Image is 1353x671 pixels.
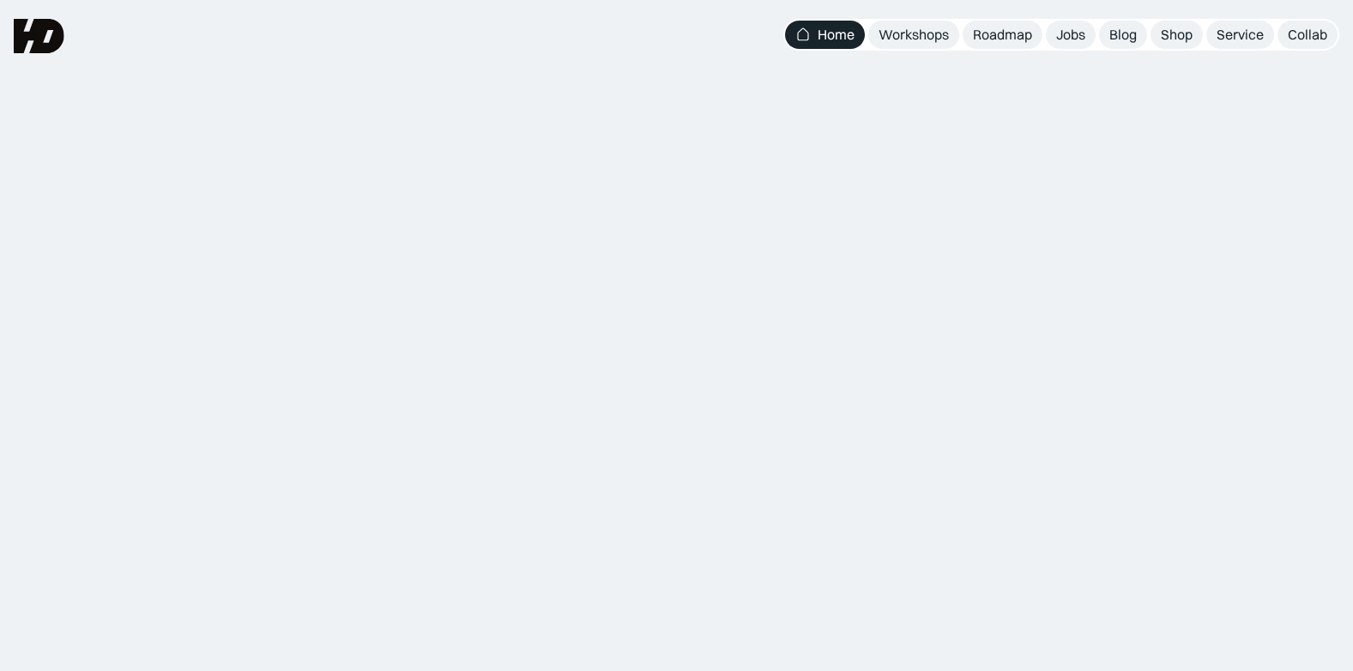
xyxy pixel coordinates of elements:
[1046,21,1096,49] a: Jobs
[1056,26,1085,44] div: Jobs
[1151,21,1203,49] a: Shop
[1277,21,1338,49] a: Collab
[868,21,959,49] a: Workshops
[818,26,855,44] div: Home
[1206,21,1274,49] a: Service
[1217,26,1264,44] div: Service
[1099,21,1147,49] a: Blog
[1161,26,1193,44] div: Shop
[879,26,949,44] div: Workshops
[963,21,1042,49] a: Roadmap
[1288,26,1327,44] div: Collab
[785,21,865,49] a: Home
[973,26,1032,44] div: Roadmap
[1109,26,1137,44] div: Blog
